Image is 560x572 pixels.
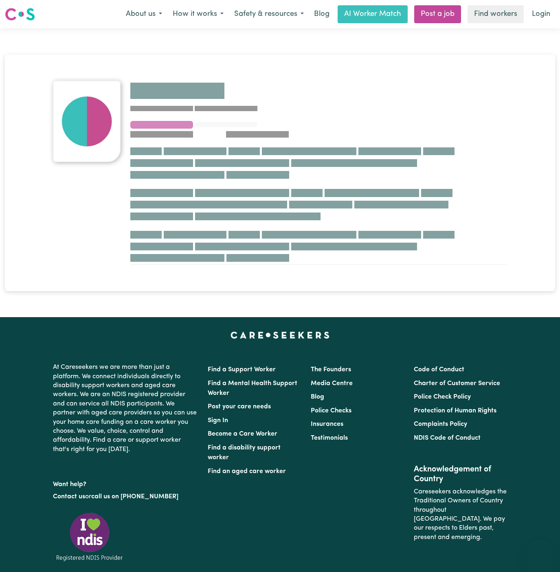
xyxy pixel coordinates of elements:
a: Contact us [53,493,85,500]
a: Careseekers home page [231,332,329,338]
button: How it works [167,6,229,23]
a: Media Centre [311,380,353,387]
a: Blog [309,5,334,23]
a: Testimonials [311,435,348,441]
img: Registered NDIS provider [53,511,126,562]
button: Safety & resources [229,6,309,23]
a: The Founders [311,366,351,373]
a: Find an aged care worker [208,468,286,475]
p: or [53,489,198,504]
p: Careseekers acknowledges the Traditional Owners of Country throughout [GEOGRAPHIC_DATA]. We pay o... [414,484,507,545]
h2: Acknowledgement of Country [414,465,507,484]
a: Insurances [311,421,343,427]
iframe: Button to launch messaging window [527,539,553,565]
a: Become a Care Worker [208,431,277,437]
a: Police Checks [311,408,351,414]
a: Post a job [414,5,461,23]
a: Post your care needs [208,403,271,410]
a: Sign In [208,417,228,424]
p: At Careseekers we are more than just a platform. We connect individuals directly to disability su... [53,359,198,457]
p: Want help? [53,477,198,489]
a: Find workers [468,5,524,23]
a: Careseekers logo [5,5,35,24]
a: Login [527,5,555,23]
a: Protection of Human Rights [414,408,496,414]
a: Find a Support Worker [208,366,276,373]
a: call us on [PHONE_NUMBER] [91,493,178,500]
a: Complaints Policy [414,421,467,427]
button: About us [121,6,167,23]
a: Find a Mental Health Support Worker [208,380,297,397]
img: Careseekers logo [5,7,35,22]
a: Blog [311,394,324,400]
a: AI Worker Match [338,5,408,23]
a: Charter of Customer Service [414,380,500,387]
a: Find a disability support worker [208,445,281,461]
a: NDIS Code of Conduct [414,435,481,441]
a: Police Check Policy [414,394,471,400]
a: Code of Conduct [414,366,464,373]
